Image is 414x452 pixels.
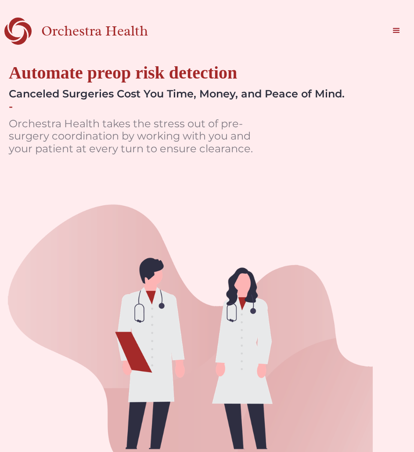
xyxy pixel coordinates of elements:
[9,118,272,155] p: Orchestra Health takes the stress out of pre-surgery coordination by working with you and your pa...
[383,18,410,44] div: menu
[4,18,179,45] a: home
[41,22,179,40] div: Orchestra Health
[9,88,345,100] div: Canceled Surgeries Cost You Time, Money, and Peace of Mind.
[9,62,237,83] div: Automate preop risk detection
[9,100,13,113] div: -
